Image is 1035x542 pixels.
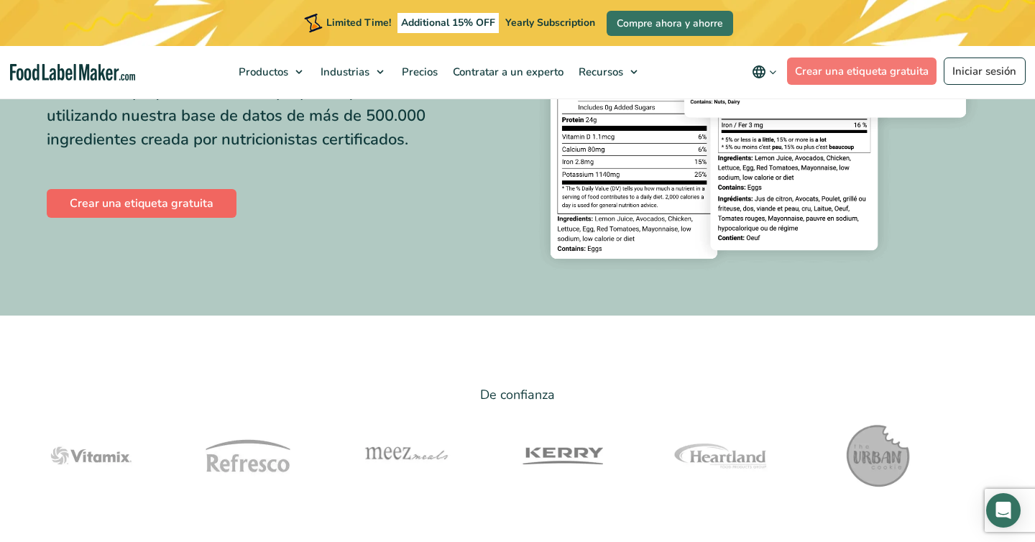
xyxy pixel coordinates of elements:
div: Ahorre tiempo y dinero, cree su propia etiqueta en minutos utilizando nuestra base de datos de má... [47,81,507,152]
span: Contratar a un experto [448,65,565,79]
span: Productos [234,65,290,79]
a: Crear una etiqueta gratuita [787,58,937,85]
a: Crear una etiqueta gratuita [47,189,236,218]
span: Recursos [574,65,625,79]
span: Industrias [316,65,371,79]
span: Yearly Subscription [505,16,595,29]
a: Contratar a un experto [446,46,568,98]
a: Iniciar sesión [944,58,1026,85]
a: Productos [231,46,310,98]
a: Compre ahora y ahorre [607,11,733,36]
a: Industrias [313,46,391,98]
p: De confianza [47,385,988,405]
span: Limited Time! [326,16,391,29]
span: Additional 15% OFF [397,13,499,33]
div: Open Intercom Messenger [986,493,1021,528]
a: Recursos [571,46,645,98]
a: Precios [395,46,442,98]
span: Precios [397,65,439,79]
